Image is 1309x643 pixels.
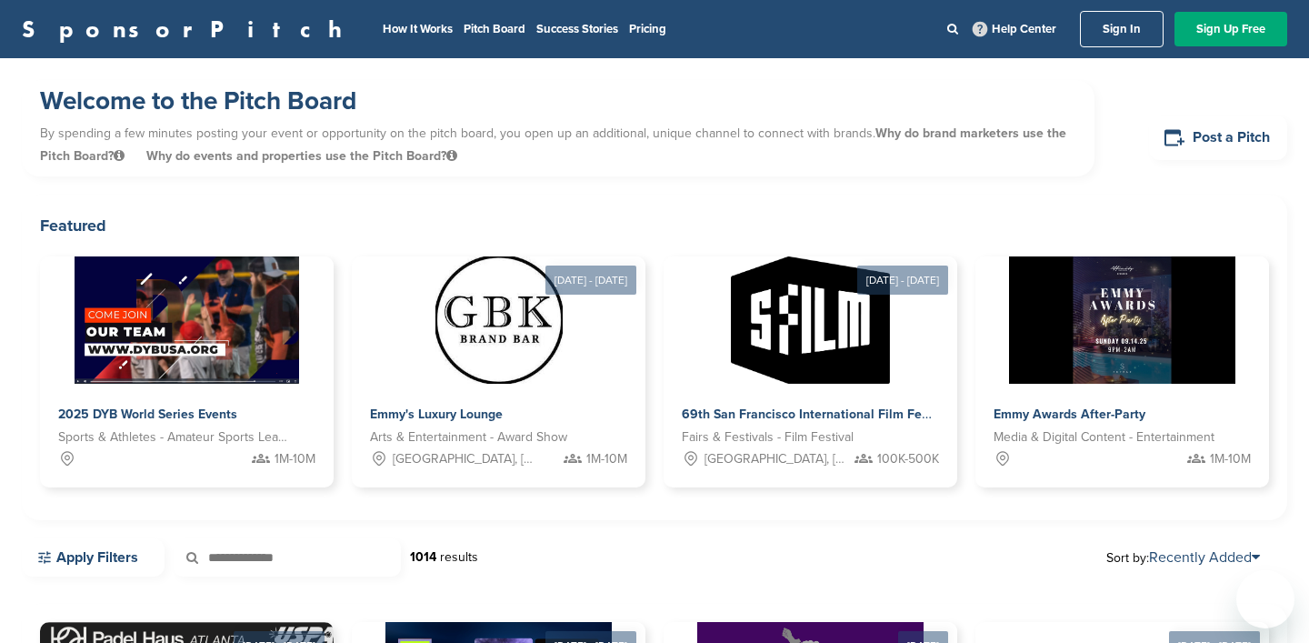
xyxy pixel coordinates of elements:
span: 69th San Francisco International Film Festival [682,407,954,422]
span: Emmy Awards After-Party [994,407,1145,422]
a: Sign Up Free [1174,12,1287,46]
span: 1M-10M [586,449,627,469]
img: Sponsorpitch & [1009,256,1235,384]
a: Pricing [629,22,666,36]
span: 2025 DYB World Series Events [58,407,237,422]
a: Post a Pitch [1149,116,1287,160]
span: Emmy's Luxury Lounge [370,407,503,422]
a: Recently Added [1149,548,1260,567]
div: [DATE] - [DATE] [545,266,636,295]
span: Sort by: [1106,550,1260,565]
span: 100K-500K [877,449,939,469]
span: results [440,549,478,565]
img: Sponsorpitch & [75,256,299,384]
span: Arts & Entertainment - Award Show [370,427,567,447]
span: Media & Digital Content - Entertainment [994,427,1214,447]
a: Success Stories [536,22,618,36]
img: Sponsorpitch & [435,256,563,384]
div: [DATE] - [DATE] [857,266,948,295]
span: 1M-10M [275,449,315,469]
a: Help Center [969,18,1060,40]
p: By spending a few minutes posting your event or opportunity on the pitch board, you open up an ad... [40,117,1076,172]
a: Sponsorpitch & Emmy Awards After-Party Media & Digital Content - Entertainment 1M-10M [975,256,1269,487]
span: [GEOGRAPHIC_DATA], [GEOGRAPHIC_DATA] [393,449,537,469]
span: Sports & Athletes - Amateur Sports Leagues [58,427,288,447]
span: [GEOGRAPHIC_DATA], [GEOGRAPHIC_DATA] [704,449,849,469]
a: SponsorPitch [22,17,354,41]
a: [DATE] - [DATE] Sponsorpitch & 69th San Francisco International Film Festival Fairs & Festivals -... [664,227,957,487]
h1: Welcome to the Pitch Board [40,85,1076,117]
span: Why do events and properties use the Pitch Board? [146,148,457,164]
img: Sponsorpitch & [731,256,890,384]
strong: 1014 [410,549,436,565]
a: Pitch Board [464,22,525,36]
h2: Featured [40,213,1269,238]
a: Apply Filters [22,538,165,577]
span: Fairs & Festivals - Film Festival [682,427,854,447]
a: Sign In [1080,11,1164,47]
a: How It Works [383,22,453,36]
span: 1M-10M [1210,449,1251,469]
a: [DATE] - [DATE] Sponsorpitch & Emmy's Luxury Lounge Arts & Entertainment - Award Show [GEOGRAPHIC... [352,227,645,487]
iframe: Button to launch messaging window [1236,570,1294,628]
a: Sponsorpitch & 2025 DYB World Series Events Sports & Athletes - Amateur Sports Leagues 1M-10M [40,256,334,487]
